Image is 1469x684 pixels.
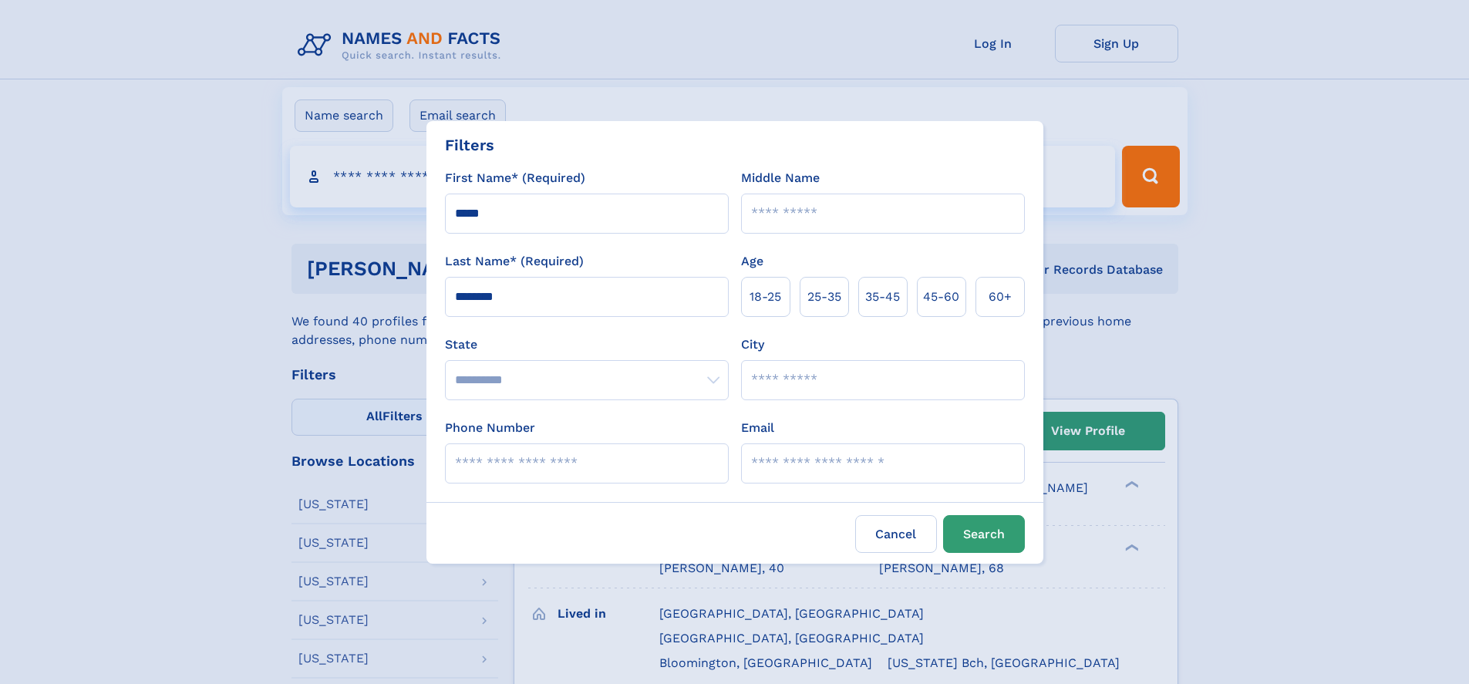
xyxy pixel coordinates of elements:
[445,133,494,157] div: Filters
[741,335,764,354] label: City
[741,419,774,437] label: Email
[445,335,729,354] label: State
[855,515,937,553] label: Cancel
[943,515,1025,553] button: Search
[989,288,1012,306] span: 60+
[750,288,781,306] span: 18‑25
[741,252,763,271] label: Age
[923,288,959,306] span: 45‑60
[445,169,585,187] label: First Name* (Required)
[741,169,820,187] label: Middle Name
[807,288,841,306] span: 25‑35
[865,288,900,306] span: 35‑45
[445,419,535,437] label: Phone Number
[445,252,584,271] label: Last Name* (Required)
